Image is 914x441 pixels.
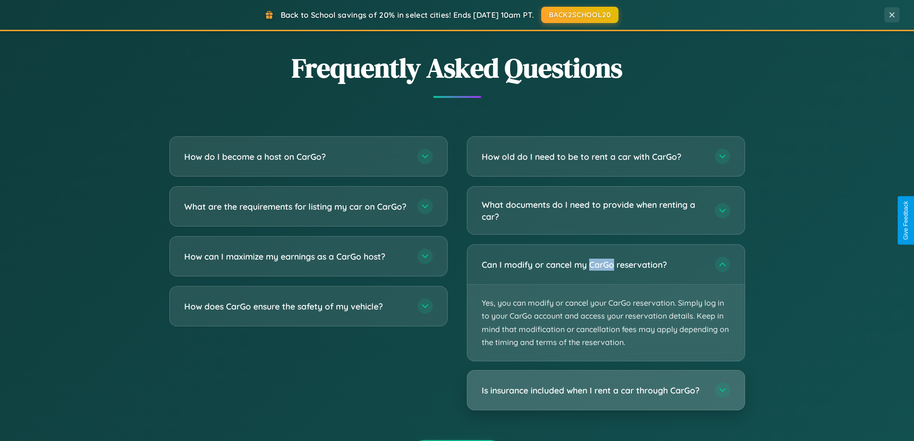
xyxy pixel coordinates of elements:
h3: What are the requirements for listing my car on CarGo? [184,201,408,213]
button: BACK2SCHOOL20 [541,7,618,23]
span: Back to School savings of 20% in select cities! Ends [DATE] 10am PT. [281,10,534,20]
h3: How do I become a host on CarGo? [184,151,408,163]
h3: How old do I need to be to rent a car with CarGo? [482,151,705,163]
h2: Frequently Asked Questions [169,49,745,86]
p: Yes, you can modify or cancel your CarGo reservation. Simply log in to your CarGo account and acc... [467,285,745,361]
h3: Is insurance included when I rent a car through CarGo? [482,384,705,396]
h3: Can I modify or cancel my CarGo reservation? [482,259,705,271]
h3: How does CarGo ensure the safety of my vehicle? [184,300,408,312]
h3: What documents do I need to provide when renting a car? [482,199,705,222]
h3: How can I maximize my earnings as a CarGo host? [184,250,408,262]
div: Give Feedback [902,201,909,240]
